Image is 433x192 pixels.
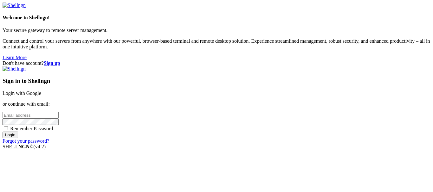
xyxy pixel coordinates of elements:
[4,126,8,130] input: Remember Password
[10,126,53,131] span: Remember Password
[3,55,27,60] a: Learn More
[3,66,26,72] img: Shellngn
[3,138,49,144] a: Forgot your password?
[3,90,41,96] a: Login with Google
[18,144,30,149] b: NGN
[3,38,430,50] p: Connect and control your servers from anywhere with our powerful, browser-based terminal and remo...
[3,101,430,107] p: or continue with email:
[3,3,26,8] img: Shellngn
[3,144,46,149] span: SHELL ©
[44,60,60,66] a: Sign up
[3,112,59,119] input: Email address
[3,77,430,84] h3: Sign in to Shellngn
[3,15,430,21] h4: Welcome to Shellngn!
[34,144,46,149] span: 4.2.0
[3,60,430,66] div: Don't have account?
[3,132,18,138] input: Login
[3,28,430,33] p: Your secure gateway to remote server management.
